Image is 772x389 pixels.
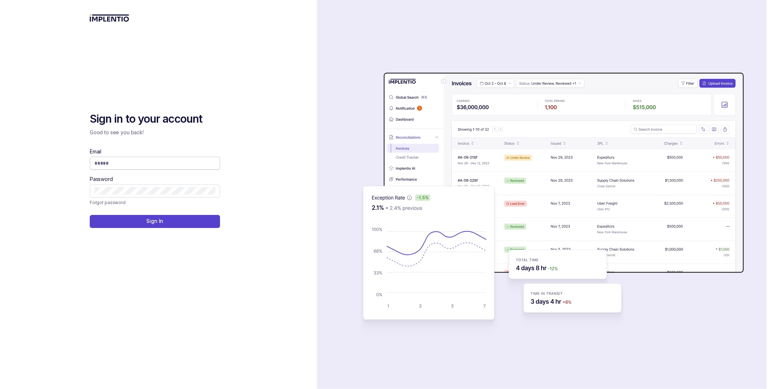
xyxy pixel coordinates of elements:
img: logo [90,14,129,22]
h2: Sign in to your account [90,112,220,126]
p: Sign In [146,217,163,225]
img: signin-background.svg [337,50,746,339]
p: Forgot password [90,199,126,206]
label: Email [90,148,101,155]
p: Good to see you back! [90,129,220,136]
button: Sign In [90,215,220,228]
label: Password [90,176,113,183]
a: Link Forgot password [90,199,126,206]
